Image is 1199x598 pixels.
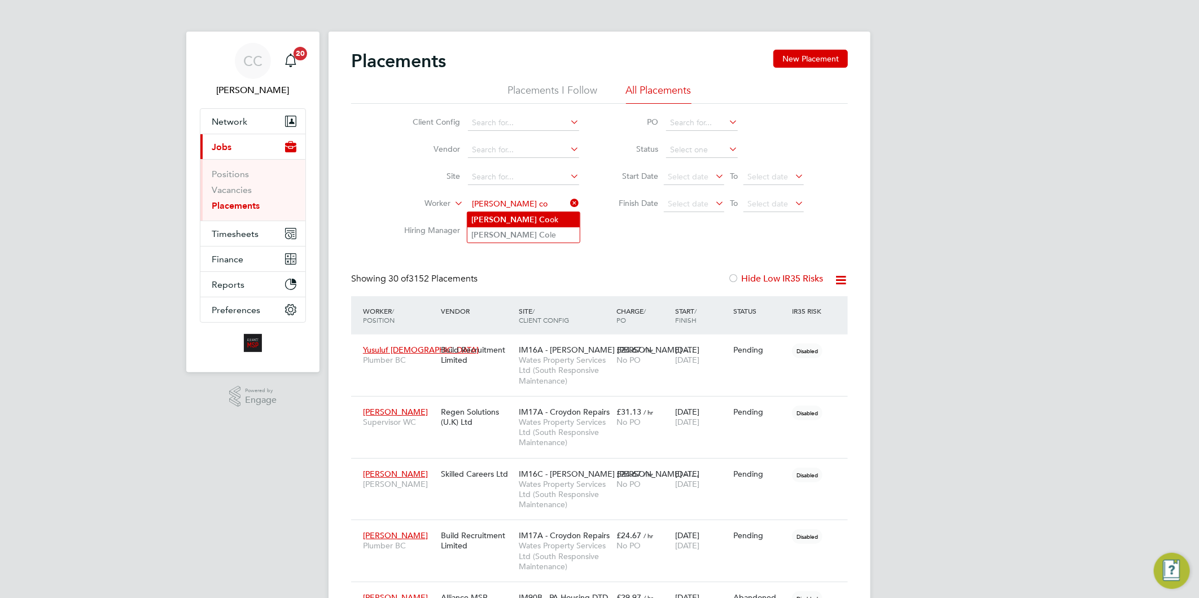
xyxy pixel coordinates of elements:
[607,171,658,181] label: Start Date
[438,301,516,321] div: Vendor
[244,334,262,352] img: alliancemsp-logo-retina.png
[472,230,537,240] b: [PERSON_NAME]
[200,109,305,134] button: Network
[607,117,658,127] label: PO
[200,159,305,221] div: Jobs
[438,463,516,485] div: Skilled Careers Ltd
[727,169,741,183] span: To
[468,115,579,131] input: Search for...
[672,463,731,495] div: [DATE]
[363,355,435,365] span: Plumber BC
[773,50,848,68] button: New Placement
[363,306,395,324] span: / Position
[626,83,692,104] li: All Placements
[516,301,614,330] div: Site
[668,199,708,209] span: Select date
[386,198,450,209] label: Worker
[351,50,446,72] h2: Placements
[616,540,641,551] span: No PO
[616,306,646,324] span: / PO
[731,301,790,321] div: Status
[672,401,731,433] div: [DATE]
[438,401,516,433] div: Regen Solutions (U.K) Ltd
[363,407,428,417] span: [PERSON_NAME]
[792,529,822,544] span: Disabled
[519,355,611,386] span: Wates Property Services Ltd (South Responsive Maintenance)
[200,334,306,352] a: Go to home page
[212,142,231,152] span: Jobs
[727,196,741,210] span: To
[279,43,302,79] a: 20
[747,199,788,209] span: Select date
[540,215,550,225] b: Co
[728,273,823,284] label: Hide Low IR35 Risks
[616,355,641,365] span: No PO
[363,345,479,355] span: Yusuluf [DEMOGRAPHIC_DATA]
[200,247,305,271] button: Finance
[212,116,247,127] span: Network
[200,221,305,246] button: Timesheets
[675,479,699,489] span: [DATE]
[212,254,243,265] span: Finance
[360,401,848,410] a: [PERSON_NAME]Supervisor WCRegen Solutions (U.K) LtdIM17A - Croydon RepairsWates Property Services...
[388,273,478,284] span: 3152 Placements
[212,200,260,211] a: Placements
[200,297,305,322] button: Preferences
[734,407,787,417] div: Pending
[616,417,641,427] span: No PO
[395,144,460,154] label: Vendor
[747,172,788,182] span: Select date
[388,273,409,284] span: 30 of
[200,83,306,97] span: Claire Compton
[360,338,848,348] a: Yusuluf [DEMOGRAPHIC_DATA]Plumber BCBuild Recruitment LimitedIM16A - [PERSON_NAME] [PERSON_NAME] ...
[467,227,580,243] li: le
[540,230,550,240] b: Co
[200,43,306,97] a: CC[PERSON_NAME]
[668,172,708,182] span: Select date
[616,469,641,479] span: £24.67
[792,468,822,482] span: Disabled
[792,406,822,420] span: Disabled
[212,184,252,195] a: Vacancies
[243,54,262,68] span: CC
[644,408,653,416] span: / hr
[519,469,699,479] span: IM16C - [PERSON_NAME] [PERSON_NAME] - I…
[734,530,787,540] div: Pending
[672,525,731,556] div: [DATE]
[675,540,699,551] span: [DATE]
[789,301,828,321] div: IR35 Risk
[614,301,672,330] div: Charge
[467,212,580,227] li: ok
[666,115,738,131] input: Search for...
[1154,553,1190,589] button: Engage Resource Center
[675,355,699,365] span: [DATE]
[212,169,249,179] a: Positions
[395,225,460,235] label: Hiring Manager
[395,117,460,127] label: Client Config
[200,272,305,297] button: Reports
[675,417,699,427] span: [DATE]
[792,344,822,358] span: Disabled
[360,586,848,596] a: [PERSON_NAME]Supervisor WCAlliance MSP LimitedIM90B - PA Housing DTDWates Property Services Ltd (...
[351,273,480,285] div: Showing
[519,479,611,510] span: Wates Property Services Ltd (South Responsive Maintenance)
[519,407,610,417] span: IM17A - Croydon Repairs
[200,134,305,159] button: Jobs
[519,417,611,448] span: Wates Property Services Ltd (South Responsive Maintenance)
[672,301,731,330] div: Start
[508,83,598,104] li: Placements I Follow
[519,345,694,355] span: IM16A - [PERSON_NAME] [PERSON_NAME] -…
[186,32,320,372] nav: Main navigation
[363,417,435,427] span: Supervisor WC
[734,345,787,355] div: Pending
[360,463,848,472] a: [PERSON_NAME][PERSON_NAME]Skilled Careers LtdIM16C - [PERSON_NAME] [PERSON_NAME] - I…Wates Proper...
[672,339,731,371] div: [DATE]
[245,386,277,395] span: Powered by
[468,169,579,185] input: Search for...
[438,339,516,371] div: Build Recruitment Limited
[616,407,641,417] span: £31.13
[468,142,579,158] input: Search for...
[212,279,244,290] span: Reports
[363,479,435,489] span: [PERSON_NAME]
[666,142,738,158] input: Select one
